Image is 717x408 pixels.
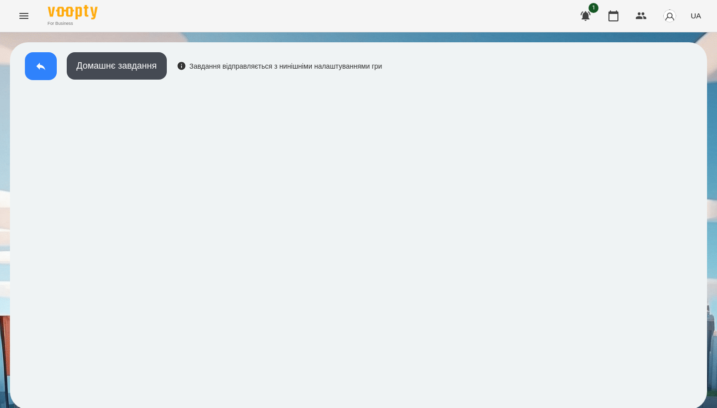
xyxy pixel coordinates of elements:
[48,20,98,27] span: For Business
[12,4,36,28] button: Menu
[687,6,705,25] button: UA
[177,61,382,71] div: Завдання відправляється з нинішніми налаштуваннями гри
[67,52,167,80] button: Домашнє завдання
[663,9,677,23] img: avatar_s.png
[48,5,98,19] img: Voopty Logo
[691,10,701,21] span: UA
[589,3,598,13] span: 1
